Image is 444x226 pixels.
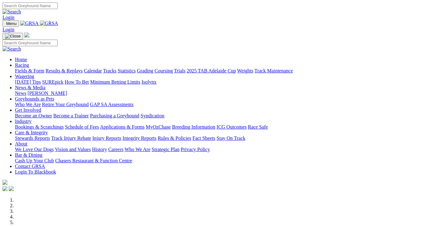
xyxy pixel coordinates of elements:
a: Minimum Betting Limits [90,79,140,85]
a: Retire Your Greyhound [42,102,89,107]
a: Industry [15,119,31,124]
a: Wagering [15,74,34,79]
a: Isolynx [141,79,156,85]
a: Login [2,15,14,20]
a: Weights [237,68,253,73]
a: [DATE] Tips [15,79,41,85]
a: Breeding Information [172,124,215,130]
img: Search [2,46,21,52]
a: About [15,141,27,146]
div: Care & Integrity [15,135,442,141]
button: Toggle navigation [2,33,23,40]
a: Injury Reports [92,135,121,141]
a: Get Involved [15,107,41,113]
a: Who We Are [15,102,41,107]
a: Integrity Reports [122,135,156,141]
a: We Love Our Dogs [15,147,54,152]
a: MyOzChase [146,124,171,130]
a: Privacy Policy [181,147,210,152]
a: Bar & Dining [15,152,42,158]
a: Racing [15,62,29,68]
a: SUREpick [42,79,63,85]
div: Get Involved [15,113,442,119]
img: logo-grsa-white.png [24,32,29,37]
img: twitter.svg [9,186,14,191]
a: Bookings & Scratchings [15,124,64,130]
a: Greyhounds as Pets [15,96,54,101]
img: Search [2,9,21,15]
a: Fields & Form [15,68,44,73]
a: History [92,147,107,152]
a: Schedule of Fees [65,124,99,130]
a: 2025 TAB Adelaide Cup [187,68,236,73]
a: Stay On Track [217,135,245,141]
a: Coursing [155,68,173,73]
img: GRSA [40,21,58,26]
a: Purchasing a Greyhound [90,113,139,118]
div: News & Media [15,91,442,96]
a: Vision and Values [55,147,91,152]
a: [PERSON_NAME] [27,91,67,96]
a: Rules & Policies [158,135,191,141]
a: Race Safe [248,124,268,130]
a: Applications & Forms [100,124,145,130]
input: Search [2,2,58,9]
input: Search [2,40,58,46]
a: Cash Up Your Club [15,158,54,163]
a: Statistics [118,68,136,73]
a: Grading [137,68,153,73]
button: Toggle navigation [2,20,19,27]
img: Close [5,34,21,39]
a: ICG Outcomes [217,124,246,130]
div: Racing [15,68,442,74]
a: Login To Blackbook [15,169,56,174]
div: Greyhounds as Pets [15,102,442,107]
a: Syndication [141,113,164,118]
a: GAP SA Assessments [90,102,134,107]
a: Trials [174,68,185,73]
div: Industry [15,124,442,130]
img: logo-grsa-white.png [2,180,7,185]
div: About [15,147,442,152]
a: Home [15,57,27,62]
a: Become an Owner [15,113,52,118]
img: GRSA [20,21,39,26]
a: Become a Trainer [53,113,89,118]
a: Login [2,27,14,32]
div: Bar & Dining [15,158,442,164]
a: Who We Are [125,147,150,152]
a: Results & Replays [45,68,83,73]
a: How To Bet [65,79,89,85]
span: Menu [6,21,17,26]
a: Care & Integrity [15,130,48,135]
div: Wagering [15,79,442,85]
a: Fact Sheets [193,135,215,141]
a: Track Injury Rebate [51,135,91,141]
a: Careers [108,147,123,152]
a: Strategic Plan [152,147,179,152]
a: Track Maintenance [255,68,293,73]
a: Tracks [103,68,117,73]
a: News [15,91,26,96]
a: Calendar [84,68,102,73]
a: News & Media [15,85,45,90]
img: facebook.svg [2,186,7,191]
a: Contact GRSA [15,164,45,169]
a: Stewards Reports [15,135,50,141]
a: Chasers Restaurant & Function Centre [55,158,132,163]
